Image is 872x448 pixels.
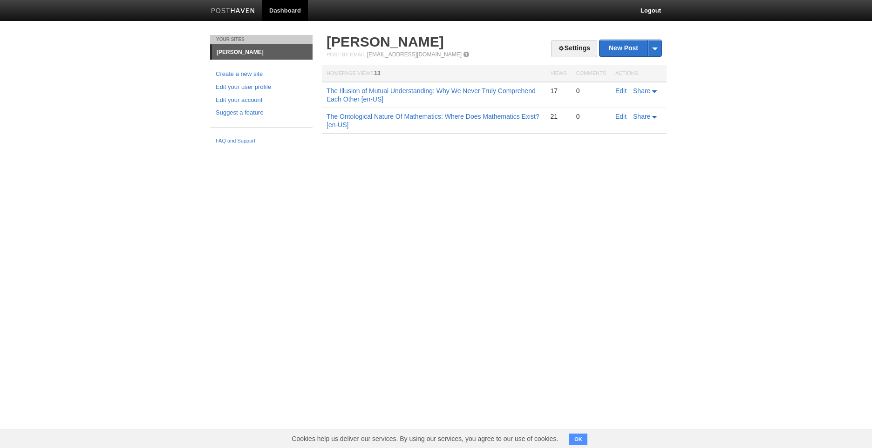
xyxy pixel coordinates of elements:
span: Cookies help us deliver our services. By using our services, you agree to our use of cookies. [282,429,567,448]
a: Create a new site [216,69,307,79]
span: Share [633,113,650,120]
div: 17 [550,87,566,95]
span: 13 [374,70,380,76]
li: Your Sites [210,35,313,44]
th: Comments [572,65,611,82]
a: FAQ and Support [216,137,307,145]
a: [PERSON_NAME] [212,45,313,60]
a: [PERSON_NAME] [327,34,444,49]
div: 0 [576,112,606,121]
span: Share [633,87,650,95]
th: Actions [611,65,667,82]
a: [EMAIL_ADDRESS][DOMAIN_NAME] [367,51,462,58]
div: 0 [576,87,606,95]
div: 21 [550,112,566,121]
a: Edit your user profile [216,82,307,92]
a: Edit [615,113,627,120]
a: Settings [551,40,597,57]
a: The Illusion of Mutual Understanding: Why We Never Truly Comprehend Each Other [en-US] [327,87,536,103]
a: Suggest a feature [216,108,307,118]
button: OK [569,434,587,445]
th: Homepage Views [322,65,545,82]
a: The Ontological Nature Of Mathematics: Where Does Mathematics Exist? [en-US] [327,113,539,129]
a: Edit your account [216,95,307,105]
img: Posthaven-bar [211,8,255,15]
a: Edit [615,87,627,95]
span: Post by Email [327,52,365,57]
a: New Post [599,40,661,56]
th: Views [545,65,571,82]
